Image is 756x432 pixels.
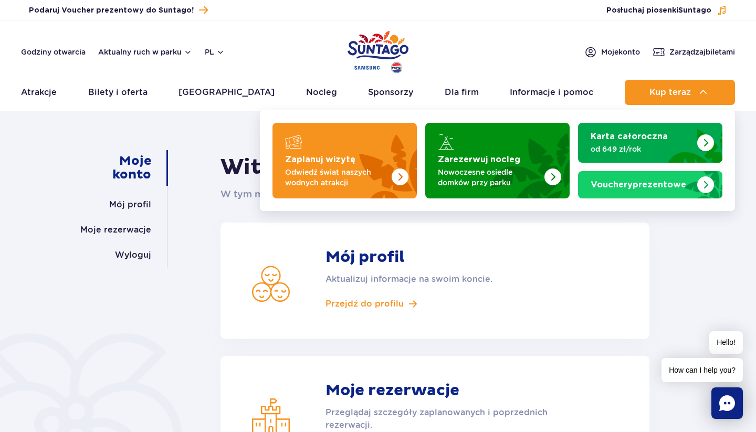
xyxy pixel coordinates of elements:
[578,123,722,163] a: Karta całoroczna
[510,80,593,105] a: Informacje i pomoc
[425,123,570,198] a: Zarezerwuj nocleg
[606,5,727,16] button: Posłuchaj piosenkiSuntago
[220,154,649,181] h1: Witaj,
[661,358,743,382] span: How can I help you?
[709,331,743,354] span: Hello!
[80,217,151,243] a: Moje rezerwacje
[591,144,693,154] p: od 649 zł/rok
[272,123,417,198] a: Zaplanuj wizytę
[591,181,686,189] strong: prezentowe
[669,47,735,57] span: Zarządzaj biletami
[678,7,711,14] span: Suntago
[178,80,275,105] a: [GEOGRAPHIC_DATA]
[285,155,355,164] strong: Zaplanuj wizytę
[606,5,711,16] span: Posłuchaj piosenki
[325,248,572,267] strong: Mój profil
[438,155,520,164] strong: Zarezerwuj nocleg
[591,181,633,189] span: Vouchery
[325,381,572,400] strong: Moje rezerwacje
[21,47,86,57] a: Godziny otwarcia
[325,406,572,431] p: Przeglądaj szczegóły zaplanowanych i poprzednich rezerwacji.
[368,80,413,105] a: Sponsorzy
[601,47,640,57] span: Moje konto
[21,80,57,105] a: Atrakcje
[649,88,691,97] span: Kup teraz
[348,26,408,75] a: Park of Poland
[584,46,640,58] a: Mojekonto
[83,150,151,186] a: Moje konto
[325,273,572,286] p: Aktualizuj informacje na swoim koncie.
[325,298,572,310] a: Przejdź do profilu
[578,171,722,198] a: Vouchery prezentowe
[625,80,735,105] button: Kup teraz
[88,80,148,105] a: Bilety i oferta
[205,47,225,57] button: pl
[653,46,735,58] a: Zarządzajbiletami
[325,298,404,310] span: Przejdź do profilu
[306,80,337,105] a: Nocleg
[220,187,649,202] p: W tym miejscu znajdziesz informacje o swoich rezerwacjach oraz ustawienia profilu.
[29,3,208,17] a: Podaruj Voucher prezentowy do Suntago!
[115,243,151,268] a: Wyloguj
[591,132,668,141] strong: Karta całoroczna
[29,5,194,16] span: Podaruj Voucher prezentowy do Suntago!
[438,167,540,188] p: Nowoczesne osiedle domków przy parku
[109,192,151,217] a: Mój profil
[445,80,479,105] a: Dla firm
[285,167,387,188] p: Odwiedź świat naszych wodnych atrakcji
[711,387,743,419] div: Chat
[98,48,192,56] button: Aktualny ruch w parku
